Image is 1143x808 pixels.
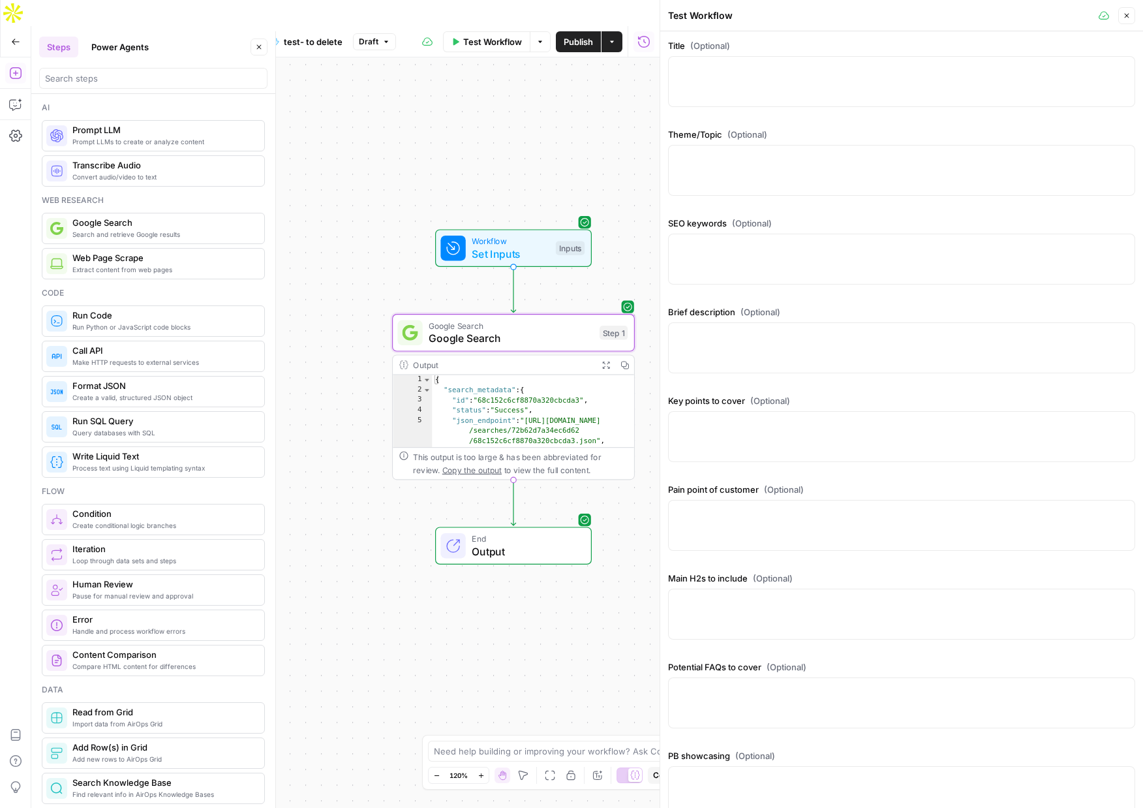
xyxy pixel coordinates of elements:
span: Web Page Scrape [72,251,254,264]
span: Copy [653,769,673,781]
span: (Optional) [735,749,775,762]
span: Google Search [72,216,254,229]
span: 120% [450,770,468,781]
label: Brief description [668,305,1135,319]
span: Run SQL Query [72,414,254,427]
span: Add new rows to AirOps Grid [72,754,254,764]
div: Data [42,684,265,696]
span: Draft [359,36,378,48]
span: End [472,533,578,545]
img: vrinnnclop0vshvmafd7ip1g7ohf [50,654,63,667]
span: Set Inputs [472,246,549,262]
div: Google SearchGoogle SearchStep 1Output{ "search_metadata":{ "id":"68c152c6cf8870a320cbcda3", "sta... [392,314,635,480]
span: Content Comparison [72,648,254,661]
span: Process text using Liquid templating syntax [72,463,254,473]
span: Find relevant info in AirOps Knowledge Bases [72,789,254,800]
div: EndOutput [392,527,635,565]
div: 1 [393,375,432,386]
span: Copy the output [442,465,502,474]
span: Write Liquid Text [72,450,254,463]
span: Loop through data sets and steps [72,555,254,566]
span: (Optional) [764,483,804,496]
span: Add Row(s) in Grid [72,741,254,754]
label: Theme/Topic [668,128,1135,141]
span: Run Python or JavaScript code blocks [72,322,254,332]
label: SEO keywords [668,217,1135,230]
g: Edge from start to step_1 [511,267,515,313]
div: Web research [42,194,265,206]
span: Human Review [72,578,254,591]
span: Google Search [429,319,593,332]
label: Potential FAQs to cover [668,660,1135,674]
div: 2 [393,385,432,396]
div: 5 [393,416,432,446]
span: (Optional) [727,128,767,141]
span: Google Search [429,330,593,346]
span: Error [72,613,254,626]
span: Create conditional logic branches [72,520,254,531]
g: Edge from step_1 to end [511,480,515,525]
span: Create a valid, structured JSON object [72,392,254,403]
input: Search steps [45,72,262,85]
div: Ai [42,102,265,114]
span: Query databases with SQL [72,427,254,438]
span: Toggle code folding, rows 1 through 301 [423,375,431,386]
span: test- to delete [284,35,343,48]
span: Iteration [72,542,254,555]
div: 4 [393,405,432,416]
span: Test Workflow [463,35,522,48]
button: Copy [648,767,678,784]
span: Prompt LLMs to create or analyze content [72,136,254,147]
span: (Optional) [753,572,793,585]
span: (Optional) [740,305,780,319]
label: Pain point of customer [668,483,1135,496]
span: (Optional) [690,39,730,52]
label: Main H2s to include [668,572,1135,585]
span: (Optional) [732,217,772,230]
div: This output is too large & has been abbreviated for review. to view the full content. [413,451,628,476]
span: Convert audio/video to text [72,172,254,182]
button: Test Workflow [443,31,530,52]
span: Make HTTP requests to external services [72,357,254,367]
span: Search and retrieve Google results [72,229,254,240]
span: Transcribe Audio [72,159,254,172]
span: Search Knowledge Base [72,776,254,789]
label: Key points to cover [668,394,1135,407]
span: Import data from AirOps Grid [72,719,254,729]
div: Inputs [556,241,585,255]
span: Run Code [72,309,254,322]
button: Draft [353,33,396,50]
div: Code [42,287,265,299]
span: Call API [72,344,254,357]
button: Publish [556,31,601,52]
button: Power Agents [84,37,157,57]
div: 6 [393,446,432,497]
span: Compare HTML content for differences [72,661,254,672]
div: Output [413,358,592,371]
span: Handle and process workflow errors [72,626,254,636]
span: Output [472,544,578,559]
span: Format JSON [72,379,254,392]
span: Toggle code folding, rows 2 through 12 [423,385,431,396]
label: Title [668,39,1135,52]
span: Prompt LLM [72,123,254,136]
div: Flow [42,486,265,497]
label: PB showcasing [668,749,1135,762]
div: 3 [393,396,432,406]
span: Extract content from web pages [72,264,254,275]
span: Read from Grid [72,706,254,719]
span: (Optional) [750,394,790,407]
span: Workflow [472,235,549,247]
span: (Optional) [767,660,806,674]
button: Steps [39,37,78,57]
button: test- to delete [264,31,350,52]
span: Pause for manual review and approval [72,591,254,601]
span: Condition [72,507,254,520]
div: WorkflowSet InputsInputs [392,229,635,267]
span: Publish [564,35,593,48]
div: Step 1 [600,326,628,340]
